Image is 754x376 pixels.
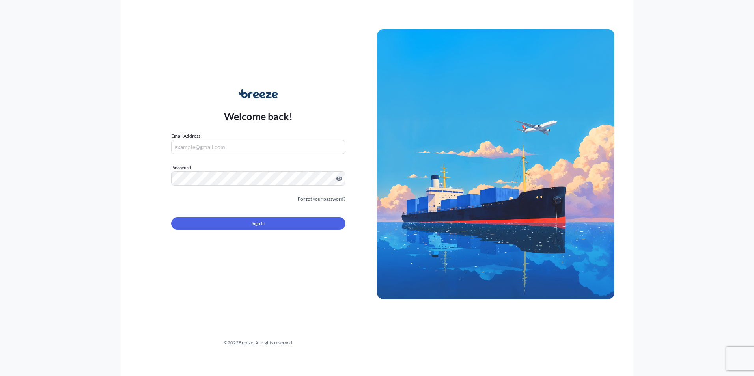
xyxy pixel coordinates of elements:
div: © 2025 Breeze. All rights reserved. [140,339,377,347]
p: Welcome back! [224,110,293,123]
a: Forgot your password? [298,195,345,203]
input: example@gmail.com [171,140,345,154]
span: Sign In [252,220,265,227]
button: Show password [336,175,342,182]
label: Email Address [171,132,200,140]
button: Sign In [171,217,345,230]
label: Password [171,164,345,171]
img: Ship illustration [377,29,614,299]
